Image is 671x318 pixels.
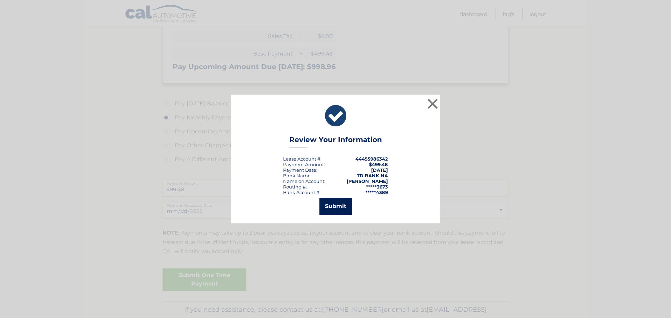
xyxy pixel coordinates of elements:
[283,184,307,190] div: Routing #:
[283,173,312,178] div: Bank Name:
[283,190,320,195] div: Bank Account #:
[369,162,388,167] span: $499.48
[283,178,325,184] div: Name on Account:
[283,167,317,173] div: :
[283,167,316,173] span: Payment Date
[283,162,325,167] div: Payment Amount:
[319,198,352,215] button: Submit
[347,178,388,184] strong: [PERSON_NAME]
[283,156,322,162] div: Lease Account #:
[357,173,388,178] strong: TD BANK NA
[371,167,388,173] span: [DATE]
[289,135,382,148] h3: Review Your Information
[426,97,440,111] button: ×
[355,156,388,162] strong: 44455986342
